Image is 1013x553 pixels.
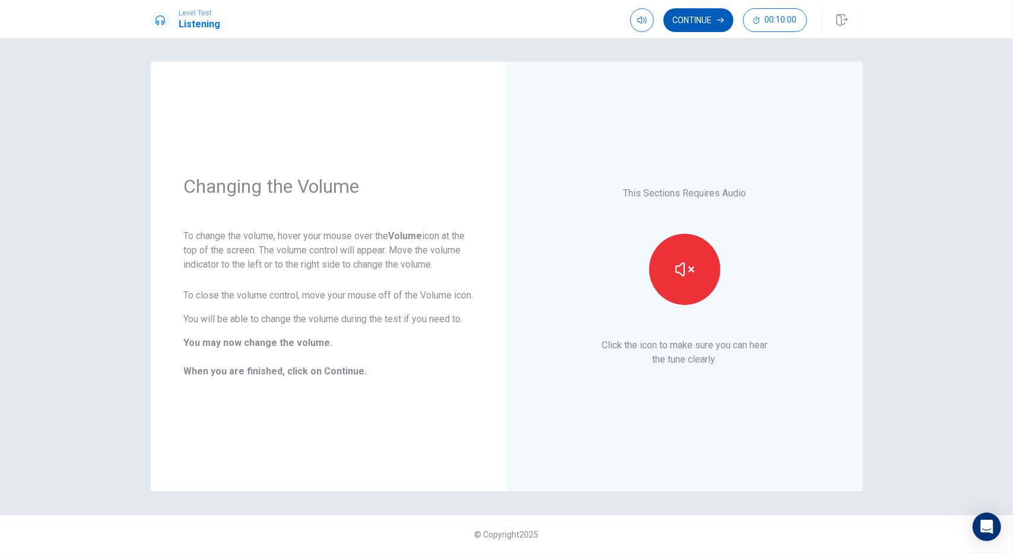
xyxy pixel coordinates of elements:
strong: Volume [389,230,423,241]
p: To change the volume, hover your mouse over the icon at the top of the screen. The volume control... [184,229,474,272]
div: Open Intercom Messenger [973,513,1001,541]
span: © Copyright 2025 [475,530,539,539]
b: You may now change the volume. When you are finished, click on Continue. [184,337,367,377]
p: This Sections Requires Audio [623,186,746,201]
button: 00:10:00 [743,8,807,32]
span: Level Test [179,9,221,17]
p: To close the volume control, move your mouse off of the Volume icon. [184,288,474,303]
span: 00:10:00 [765,15,797,25]
button: Continue [663,8,733,32]
p: Click the icon to make sure you can hear the tune clearly. [602,338,767,367]
h1: Changing the Volume [184,174,474,198]
p: You will be able to change the volume during the test if you need to. [184,312,474,326]
h1: Listening [179,17,221,31]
